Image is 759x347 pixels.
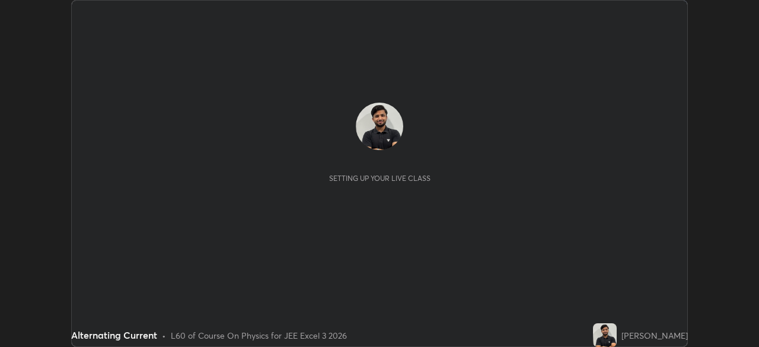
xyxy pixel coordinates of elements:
[621,329,688,342] div: [PERSON_NAME]
[171,329,347,342] div: L60 of Course On Physics for JEE Excel 3 2026
[329,174,430,183] div: Setting up your live class
[356,103,403,150] img: 8fc6bbdfa92e4274a97441c3a114033c.jpg
[162,329,166,342] div: •
[71,328,157,342] div: Alternating Current
[593,323,617,347] img: 8fc6bbdfa92e4274a97441c3a114033c.jpg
